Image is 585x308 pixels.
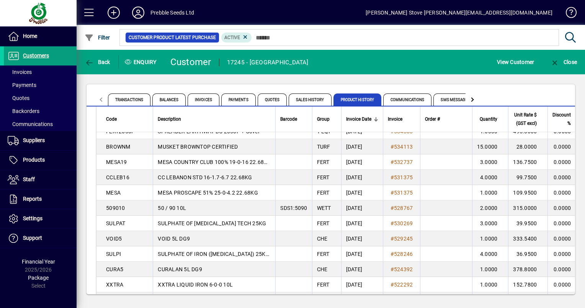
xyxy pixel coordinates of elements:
td: 378.8000 [508,262,547,277]
span: VOID 5L DG9 [158,236,190,242]
span: Financial Year [22,259,55,265]
span: CURA5 [106,266,123,272]
a: #531375 [388,188,416,197]
div: Discount % [552,111,578,128]
a: #528246 [388,250,416,258]
span: # [391,159,394,165]
span: Discount % [552,111,571,128]
td: 39.9500 [508,216,547,231]
span: 509010 [106,205,125,211]
span: SULPAT [106,220,126,226]
td: 333.5400 [508,231,547,246]
span: Quantity [480,115,497,123]
span: Back [85,59,110,65]
span: Description [158,115,181,123]
span: FERT [317,220,330,226]
td: [DATE] [341,170,383,185]
span: 528246 [394,251,413,257]
app-page-header-button: Back [77,55,119,69]
button: Close [548,55,579,69]
a: #532737 [388,158,416,166]
div: Invoice Date [346,115,378,123]
span: CHE [317,236,328,242]
span: SULPI [106,251,121,257]
span: Invoices [8,69,32,75]
span: MESA [106,190,121,196]
span: FERT2050P [106,128,135,134]
td: 152.7800 [508,277,547,292]
span: WETT [317,205,331,211]
span: Reports [23,196,42,202]
div: Description [158,115,271,123]
span: FERT [317,251,330,257]
a: Support [4,229,77,248]
span: MESA19 [106,159,127,165]
a: Knowledge Base [560,2,575,26]
span: CHE [317,266,328,272]
td: 3.0000 [472,154,508,170]
span: SDS1:5090 [280,205,307,211]
span: 50 / 90 10L [158,205,186,211]
div: Unit Rate $ (GST excl) [513,111,544,128]
span: Sales History [289,93,331,106]
span: Staff [23,176,35,182]
div: Code [106,115,148,123]
span: Active [224,35,240,40]
span: # [391,251,394,257]
td: [DATE] [341,277,383,292]
td: 0.0000 [547,262,582,277]
span: Backorders [8,108,39,114]
span: CC LEBANON STD 16-1.7-6.7 22.68KG [158,174,252,180]
span: MESA COUNTRY CLUB 100% 19-0-16 22.68KG [158,159,271,165]
span: MESA PROSCAPE 51% 25-0-4.2 22.68KG [158,190,258,196]
a: #530269 [388,219,416,228]
td: 4.0000 [472,170,508,185]
span: # [391,174,394,180]
span: Support [23,235,42,241]
span: Quotes [8,95,29,101]
span: Invoice [388,115,402,123]
span: Unit Rate $ (GST excl) [513,111,537,128]
td: [DATE] [341,216,383,231]
a: #531375 [388,173,416,182]
td: 0.0000 [547,200,582,216]
a: Settings [4,209,77,228]
span: SULPHATE OF IRON ([MEDICAL_DATA]) 25KG HEP [158,251,281,257]
span: TURF [317,144,330,150]
span: Balances [152,93,186,106]
a: Payments [4,79,77,92]
span: Quotes [258,93,287,106]
td: [DATE] [341,246,383,262]
a: Quotes [4,92,77,105]
span: XXTRA LIQUID IRON 6-0-0 10L [158,282,233,288]
a: Reports [4,190,77,209]
td: 0.0000 [547,185,582,200]
button: Add [101,6,126,20]
span: Communications [8,121,53,127]
td: [DATE] [341,292,383,308]
td: 0.0000 [547,170,582,185]
span: FERT [317,174,330,180]
td: [DATE] [341,139,383,154]
span: Transactions [108,93,150,106]
a: #524392 [388,265,416,274]
span: Customer Product Latest Purchase [129,34,216,41]
td: 4.0000 [472,246,508,262]
div: [PERSON_NAME] Stove [PERSON_NAME][EMAIL_ADDRESS][DOMAIN_NAME] [366,7,552,19]
span: Customers [23,52,49,59]
td: [DATE] [341,185,383,200]
span: # [391,236,394,242]
span: Products [23,157,45,163]
span: CURALAN 5L DG9 [158,266,202,272]
div: Order # [425,115,467,123]
a: #529245 [388,234,416,243]
span: SMS Messages [433,93,477,106]
span: 528767 [394,205,413,211]
td: 136.7500 [508,154,547,170]
td: 36.9500 [508,246,547,262]
span: # [391,266,394,272]
span: # [391,128,394,134]
div: Group [317,115,337,123]
span: Close [550,59,577,65]
span: 532737 [394,159,413,165]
